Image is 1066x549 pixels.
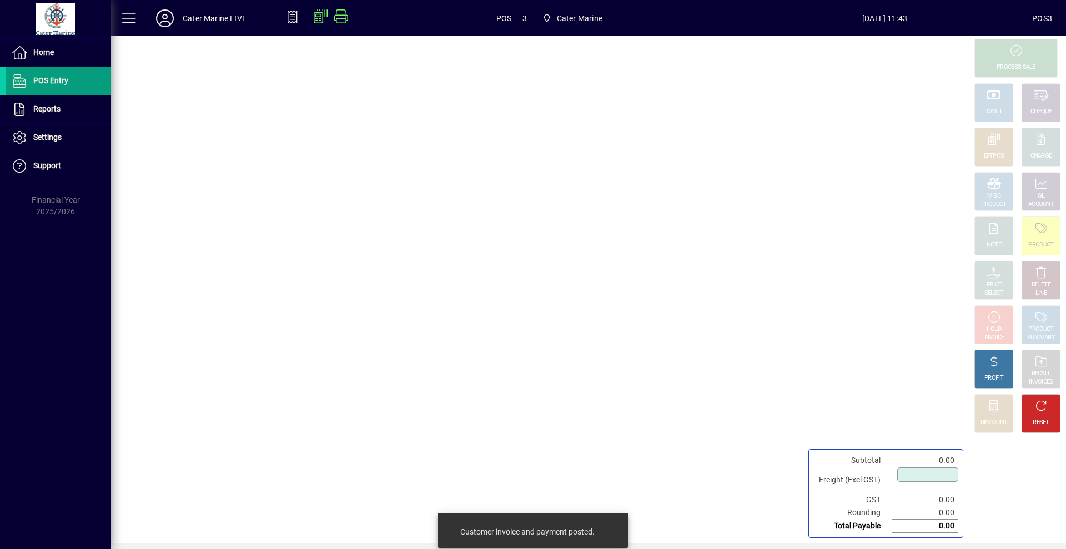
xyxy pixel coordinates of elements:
td: Rounding [813,506,892,520]
div: PRICE [987,281,1002,289]
div: PRODUCT [981,200,1006,209]
div: CASH [987,108,1001,116]
span: Settings [33,133,62,142]
div: ACCOUNT [1028,200,1054,209]
a: Settings [6,124,111,152]
span: POS Entry [33,76,68,85]
a: Reports [6,95,111,123]
td: Total Payable [813,520,892,533]
span: Home [33,48,54,57]
div: PROCESS SALE [997,63,1035,72]
div: INVOICES [1029,378,1053,386]
td: GST [813,493,892,506]
a: Home [6,39,111,67]
td: 0.00 [892,493,958,506]
span: Reports [33,104,61,113]
span: Cater Marine [557,9,602,27]
div: PROFIT [984,374,1003,382]
button: Profile [147,8,183,28]
div: CHEQUE [1030,108,1052,116]
td: Subtotal [813,454,892,467]
span: POS [496,9,512,27]
div: EFTPOS [984,152,1004,160]
div: NOTE [987,241,1001,249]
span: [DATE] 11:43 [737,9,1032,27]
div: GL [1038,192,1045,200]
div: MISC [987,192,1000,200]
div: DISCOUNT [980,419,1007,427]
td: 0.00 [892,506,958,520]
div: INVOICE [983,334,1004,342]
td: 0.00 [892,454,958,467]
div: POS3 [1032,9,1052,27]
span: Cater Marine [538,8,607,28]
div: SELECT [984,289,1004,298]
div: Cater Marine LIVE [183,9,247,27]
div: PRODUCT [1028,325,1053,334]
td: 0.00 [892,520,958,533]
span: Support [33,161,61,170]
span: 3 [522,9,527,27]
div: RESET [1033,419,1049,427]
div: LINE [1035,289,1047,298]
div: SUMMARY [1027,334,1055,342]
div: Customer invoice and payment posted. [460,526,595,537]
td: Freight (Excl GST) [813,467,892,493]
div: CHARGE [1030,152,1052,160]
div: HOLD [987,325,1001,334]
div: DELETE [1032,281,1050,289]
a: Support [6,152,111,180]
div: PRODUCT [1028,241,1053,249]
div: RECALL [1032,370,1051,378]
